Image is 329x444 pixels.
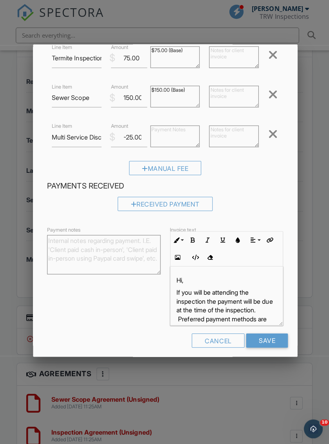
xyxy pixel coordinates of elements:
[261,232,276,246] button: Insert Link (⌘K)
[245,332,287,346] input: Save
[109,91,115,104] div: $
[129,160,201,174] div: Manual Fee
[52,83,72,90] label: Line Item
[52,44,72,51] label: Line Item
[111,44,128,51] label: Amount
[117,201,212,209] a: Received Payment
[109,51,115,65] div: $
[191,332,244,346] div: Cancel
[185,232,200,246] button: Bold (⌘B)
[129,166,201,174] a: Manual Fee
[302,417,321,436] iframe: Intercom live chat
[170,232,185,246] button: Inline Style
[111,122,128,129] label: Amount
[52,122,72,129] label: Line Item
[187,249,202,264] button: Code View
[318,417,327,424] span: 10
[111,83,128,90] label: Amount
[47,225,80,232] label: Payment notes
[109,130,115,143] div: $
[176,275,276,283] p: Hi,
[214,232,229,246] button: Underline (⌘U)
[117,196,212,210] div: Received Payment
[150,85,199,107] textarea: $150.00 (Base)
[176,287,276,410] p: If you will be attending the inspection the payment will be due at the time of the inspection. Pr...
[169,225,195,232] label: Invoice text
[202,249,216,264] button: Clear Formatting
[246,232,261,246] button: Align
[150,46,199,68] textarea: $75.00 (Base)
[170,249,185,264] button: Insert Image (⌘P)
[229,232,244,246] button: Colors
[47,180,282,190] h4: Payments Received
[200,232,214,246] button: Italic (⌘I)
